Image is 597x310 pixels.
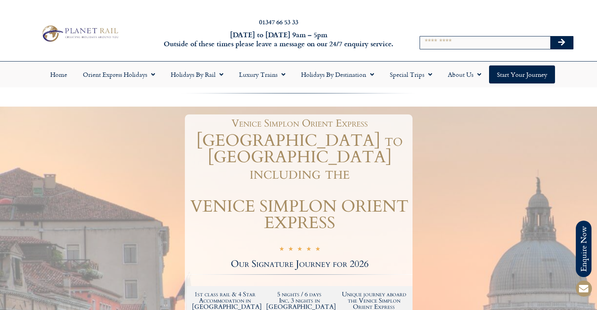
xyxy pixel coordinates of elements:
a: Special Trips [382,65,440,83]
h2: Unique journey aboard the Venice Simplon Orient Express [341,291,407,310]
a: 01347 66 53 33 [259,17,298,26]
a: Orient Express Holidays [75,65,163,83]
button: Search [550,36,573,49]
a: About Us [440,65,489,83]
a: Holidays by Destination [293,65,382,83]
h6: [DATE] to [DATE] 9am – 5pm Outside of these times please leave a message on our 24/7 enquiry serv... [161,30,396,49]
div: 5/5 [279,244,320,254]
i: ☆ [315,245,320,254]
i: ☆ [279,245,284,254]
i: ☆ [288,245,293,254]
h1: Venice Simplon Orient Express [191,118,409,129]
a: Start your Journey [489,65,555,83]
h2: Our Signature Journey for 2026 [187,259,413,269]
a: Holidays by Rail [163,65,231,83]
i: ☆ [306,245,311,254]
a: Home [42,65,75,83]
img: Planet Rail Train Holidays Logo [39,24,120,44]
i: ☆ [297,245,302,254]
a: Luxury Trains [231,65,293,83]
h1: [GEOGRAPHIC_DATA] to [GEOGRAPHIC_DATA] including the VENICE SIMPLON ORIENT EXPRESS [187,132,413,231]
nav: Menu [4,65,593,83]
